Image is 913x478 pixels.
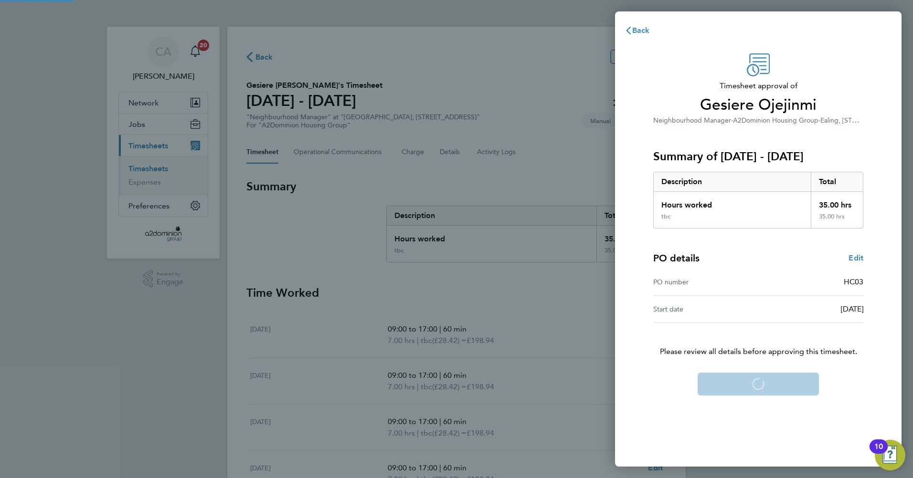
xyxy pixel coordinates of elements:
[820,115,903,125] span: Ealing, [STREET_ADDRESS]
[811,192,863,213] div: 35.00 hrs
[758,303,863,315] div: [DATE]
[849,253,863,262] span: Edit
[632,26,650,35] span: Back
[653,80,863,92] span: Timesheet approval of
[615,21,659,40] button: Back
[653,276,758,288] div: PO number
[875,440,905,470] button: Open Resource Center, 10 new notifications
[874,447,883,459] div: 10
[654,172,811,191] div: Description
[642,323,875,357] p: Please review all details before approving this timesheet.
[653,116,731,125] span: Neighbourhood Manager
[653,149,863,164] h3: Summary of [DATE] - [DATE]
[849,252,863,264] a: Edit
[818,116,820,125] span: ·
[653,251,700,265] h4: PO details
[811,213,863,228] div: 35.00 hrs
[653,172,863,229] div: Summary of 15 - 21 Sep 2025
[654,192,811,213] div: Hours worked
[653,303,758,315] div: Start date
[811,172,863,191] div: Total
[733,116,818,125] span: A2Dominion Housing Group
[653,95,863,114] span: Gesiere Ojejinmi
[731,116,733,125] span: ·
[661,213,670,220] div: tbc
[844,277,863,286] span: HC03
